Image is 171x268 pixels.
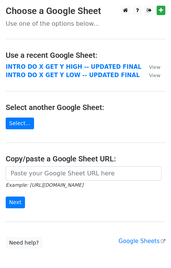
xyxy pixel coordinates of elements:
[6,6,165,17] h3: Choose a Google Sheet
[141,64,160,70] a: View
[149,64,160,70] small: View
[6,20,165,28] p: Use one of the options below...
[6,197,25,208] input: Next
[6,103,165,112] h4: Select another Google Sheet:
[6,64,141,70] a: INTRO DO X GET Y HIGH -- UPDATED FINAL
[6,72,140,79] a: INTRO DO X GET Y LOW -- UPDATED FINAL
[141,72,160,79] a: View
[118,238,165,245] a: Google Sheets
[6,182,83,188] small: Example: [URL][DOMAIN_NAME]
[6,154,165,163] h4: Copy/paste a Google Sheet URL:
[6,118,34,129] a: Select...
[6,237,42,249] a: Need help?
[6,51,165,60] h4: Use a recent Google Sheet:
[149,73,160,78] small: View
[6,166,162,181] input: Paste your Google Sheet URL here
